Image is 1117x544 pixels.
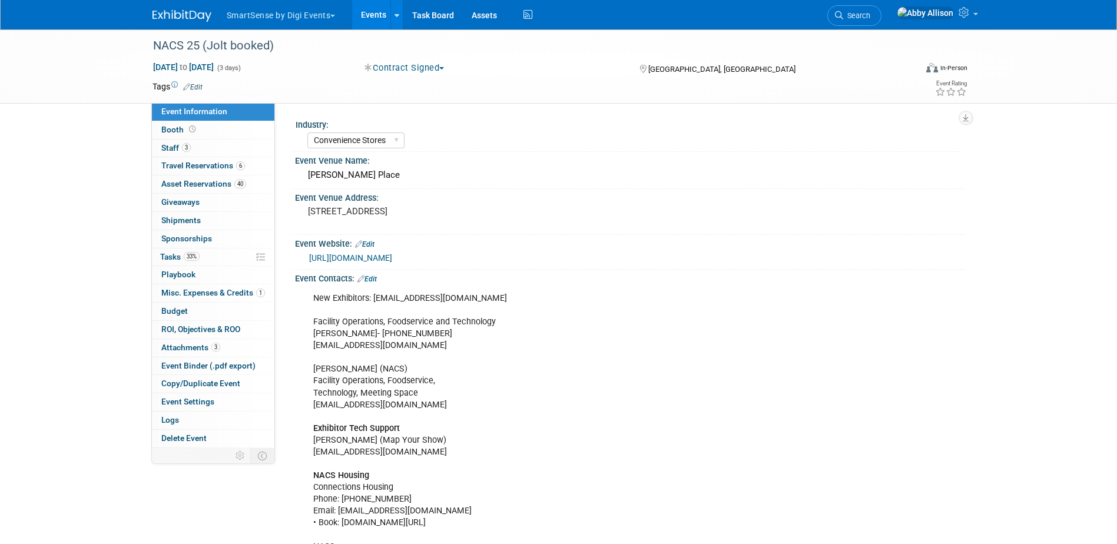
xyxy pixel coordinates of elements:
td: Personalize Event Tab Strip [230,448,251,463]
a: Event Information [152,103,274,121]
div: Event Venue Address: [295,189,965,204]
a: Booth [152,121,274,139]
div: Event Rating [935,81,967,87]
span: 1 [256,288,265,297]
span: 6 [236,161,245,170]
span: Event Settings [161,397,214,406]
a: Delete Event [152,430,274,447]
a: Shipments [152,212,274,230]
span: Sponsorships [161,234,212,243]
span: Misc. Expenses & Credits [161,288,265,297]
a: Search [827,5,881,26]
a: Attachments3 [152,339,274,357]
span: (3 days) [216,64,241,72]
span: Staff [161,143,191,152]
span: to [178,62,189,72]
a: ROI, Objectives & ROO [152,321,274,339]
span: Logs [161,415,179,424]
b: Exhibitor Tech Support [313,423,400,433]
div: Event Website: [295,235,965,250]
a: Playbook [152,266,274,284]
a: Giveaways [152,194,274,211]
a: Event Settings [152,393,274,411]
img: Abby Allison [897,6,954,19]
img: Format-Inperson.png [926,63,938,72]
a: [URL][DOMAIN_NAME] [309,253,392,263]
span: Event Binder (.pdf export) [161,361,256,370]
a: Misc. Expenses & Credits1 [152,284,274,302]
span: Copy/Duplicate Event [161,379,240,388]
span: Tasks [160,252,200,261]
td: Tags [153,81,203,92]
a: Event Binder (.pdf export) [152,357,274,375]
a: Sponsorships [152,230,274,248]
span: Playbook [161,270,195,279]
span: Booth not reserved yet [187,125,198,134]
a: Budget [152,303,274,320]
span: Travel Reservations [161,161,245,170]
div: Event Contacts: [295,270,965,285]
a: Edit [183,83,203,91]
div: NACS 25 (Jolt booked) [149,35,899,57]
b: NACS Housing [313,470,369,480]
div: Event Venue Name: [295,152,965,167]
div: Industry: [296,116,960,131]
span: Giveaways [161,197,200,207]
span: Search [843,11,870,20]
div: Event Format [847,61,968,79]
a: Logs [152,412,274,429]
span: 3 [211,343,220,351]
span: 3 [182,143,191,152]
a: Travel Reservations6 [152,157,274,175]
div: [PERSON_NAME] Place [304,166,956,184]
pre: [STREET_ADDRESS] [308,206,561,217]
a: Asset Reservations40 [152,175,274,193]
span: Budget [161,306,188,316]
td: Toggle Event Tabs [250,448,274,463]
span: Attachments [161,343,220,352]
div: In-Person [940,64,967,72]
a: Edit [355,240,374,248]
a: Staff3 [152,140,274,157]
button: Contract Signed [360,62,449,74]
span: 33% [184,252,200,261]
span: Booth [161,125,198,134]
span: ROI, Objectives & ROO [161,324,240,334]
img: ExhibitDay [153,10,211,22]
span: [GEOGRAPHIC_DATA], [GEOGRAPHIC_DATA] [648,65,796,74]
a: Tasks33% [152,248,274,266]
span: Delete Event [161,433,207,443]
span: Asset Reservations [161,179,246,188]
span: 40 [234,180,246,188]
span: [DATE] [DATE] [153,62,214,72]
span: Shipments [161,215,201,225]
a: Copy/Duplicate Event [152,375,274,393]
span: Event Information [161,107,227,116]
a: Edit [357,275,377,283]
